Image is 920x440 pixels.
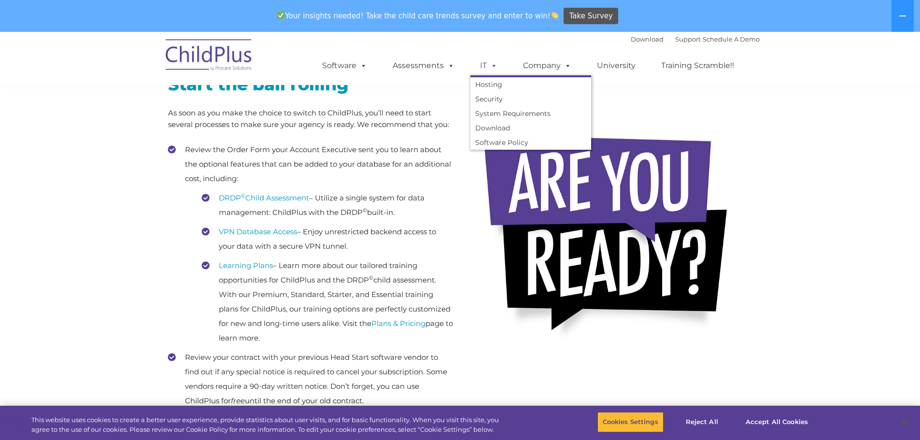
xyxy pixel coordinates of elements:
sup: © [363,207,367,213]
a: Schedule A Demo [703,35,760,43]
a: Assessments [383,56,464,75]
img: ✅ [277,12,284,19]
span: Take Survey [569,8,613,25]
button: Reject All [672,412,732,432]
a: Security [470,92,591,106]
img: ChildPlus by Procare Solutions [161,32,257,81]
a: IT [470,56,507,75]
li: Review your contract with your previous Head Start software vendor to find out if any special not... [168,350,453,408]
a: Download [470,121,591,135]
a: Software Policy [470,135,591,150]
button: Accept All Cookies [740,412,813,432]
li: – Enjoy unrestricted backend access to your data with a secure VPN tunnel. [202,225,453,254]
img: 👏 [551,12,558,19]
sup: © [241,192,245,199]
li: – Utilize a single system for data management: ChildPlus with the DRDP built-in. [202,191,453,220]
div: This website uses cookies to create a better user experience, provide statistics about user visit... [31,415,506,434]
a: VPN Database Access [219,227,297,236]
em: free [231,396,245,405]
a: Company [513,56,581,75]
span: Your insights needed! Take the child care trends survey and enter to win! [273,6,563,25]
a: Software [312,56,377,75]
img: areyouready [475,122,745,351]
a: Take Survey [564,8,618,25]
li: Review the Order Form your Account Executive sent you to learn about the optional features that c... [168,142,453,345]
button: Close [894,412,915,433]
sup: © [369,274,373,281]
font: | [631,35,760,43]
a: Plans & Pricing [371,319,425,328]
a: System Requirements [470,106,591,121]
a: University [587,56,645,75]
a: Hosting [470,77,591,92]
a: Learning Plans [219,261,273,270]
li: – Learn more about our tailored training opportunities for ChildPlus and the DRDP child assessmen... [202,258,453,345]
p: As soon as you make the choice to switch to ChildPlus, you’ll need to start several processes to ... [168,107,453,130]
a: Download [631,35,664,43]
a: DRDP©Child Assessment [219,193,309,202]
button: Cookies Settings [597,412,664,432]
a: Support [675,35,701,43]
a: Training Scramble!! [651,56,744,75]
